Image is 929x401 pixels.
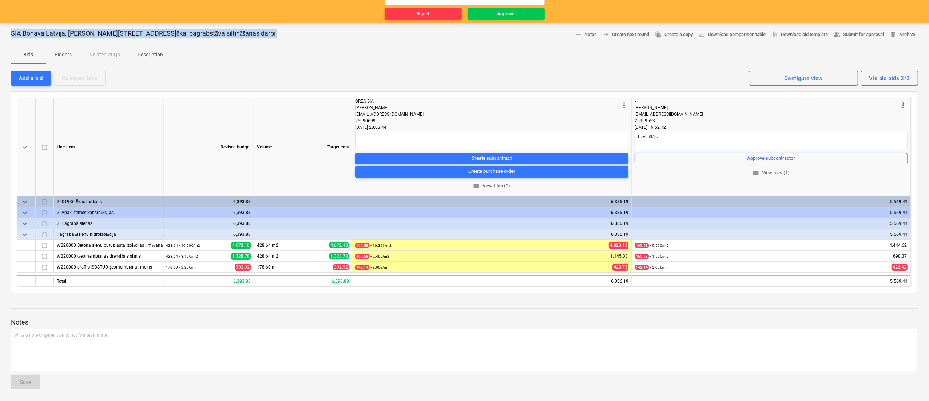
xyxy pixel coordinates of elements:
div: 6,386.19 [355,218,628,229]
div: Create purchase order [468,167,515,176]
div: 5,569.41 [635,207,908,218]
div: 6,393.88 [166,218,251,229]
div: Volume [254,98,301,196]
span: Create a copy [655,31,693,39]
span: 4,820.13 [609,242,628,249]
div: Add a bid [19,74,43,83]
div: 25990699 [355,118,620,124]
small: 428.64 × 3.10€ / m2 [166,254,198,258]
textarea: Uzvarētājs [635,131,908,150]
a: Download bid template [769,29,831,40]
button: View files (2) [355,180,628,191]
a: Download comparison table [696,29,769,40]
button: Create purchase order [355,166,628,177]
span: notes [575,31,581,38]
div: Line-item [54,98,163,196]
button: Create subcontract [355,152,628,164]
span: 392.92 [333,264,349,270]
span: folder [473,183,480,189]
div: - [635,98,899,104]
button: Archive [887,29,918,40]
div: Configure view [784,74,823,83]
small: × 2.46€ / m2 [355,254,389,259]
div: OREA SIA [355,98,620,104]
span: more_vert [899,101,908,110]
div: 6,393.88 [166,207,251,218]
span: save_alt [699,31,705,38]
div: 6,393.88 [163,275,254,286]
span: View files (1) [638,168,905,177]
div: 5,569.41 [632,275,911,286]
p: Notes [11,318,918,327]
div: 5,569.41 [635,196,908,207]
p: Description [138,51,163,59]
button: Approve subcontractor [635,152,908,164]
div: 2601936 Ēkas budžets [57,196,160,207]
div: [DATE] 20:03:44 [355,124,628,131]
span: 1,145.33 [610,253,628,259]
div: 5,569.41 [635,218,908,229]
span: folder [753,170,759,176]
span: keyboard_arrow_down [20,143,29,152]
div: 6,386.19 [352,275,632,286]
span: keyboard_arrow_down [20,198,29,206]
small: × 9.55€ / m2 [635,243,669,248]
small: 428.64 × 10.90€ / m2 [166,243,200,247]
div: 2. Pagraba sienas [57,218,160,229]
button: Submit for approval [831,29,887,40]
span: View files (2) [358,182,626,190]
small: × 1.50€ / m2 [635,254,669,259]
div: W220000 Ģeomembrānas drenējšais slānis [57,251,160,261]
p: Bidders [55,51,72,59]
span: file_copy [655,31,662,38]
div: 25999553 [635,118,899,124]
div: [DATE] 19:52:12 [635,124,908,131]
div: Pagraba ārsienu hidroizolācija [57,229,160,239]
div: 428.64 m2 [254,240,301,251]
span: Archive [890,31,915,39]
span: keyboard_arrow_down [20,230,29,239]
span: Notes [575,31,597,39]
div: Visible bids 2/2 [869,74,910,83]
span: arrow_forward [603,31,609,38]
small: × 2.96€ / m [355,265,387,270]
div: 6,393.88 [166,229,251,240]
button: View files (1) [635,167,908,178]
span: [EMAIL_ADDRESS][DOMAIN_NAME] [635,112,703,117]
span: 392.92 [235,264,251,271]
span: [EMAIL_ADDRESS][DOMAIN_NAME] [355,112,424,117]
span: 4,444.62 [889,242,908,249]
button: Configure view [749,71,858,86]
div: Create subcontract [472,154,512,163]
div: Approve [497,10,515,18]
div: 6,393.88 [301,275,352,286]
span: 420.73 [612,264,628,271]
div: 2- Apakšzemes konstrukcijas [57,207,160,218]
span: 4,672.18 [231,242,251,249]
div: Revised budget [163,98,254,196]
span: 1,328.78 [231,253,251,260]
button: Visible bids 2/2 [861,71,918,86]
button: Add a bid [11,71,51,86]
div: 6,386.19 [355,196,628,207]
div: 428.64 m2 [254,251,301,262]
button: Notes [572,29,600,40]
span: 1,328.78 [329,253,349,259]
button: Reject [385,8,462,20]
iframe: Chat Widget [893,366,929,401]
span: Download comparison table [699,31,766,39]
span: Create next round [603,31,649,39]
div: [PERSON_NAME] [355,104,620,111]
button: Create a copy [652,29,696,40]
span: more_vert [620,101,628,110]
button: Approve [468,8,545,20]
span: Download bid template [771,31,828,39]
span: keyboard_arrow_down [20,209,29,217]
div: Total [54,275,163,286]
span: 4,672.18 [329,242,349,248]
div: 6,386.19 [355,229,628,240]
p: SIA Bonava Latvija, [PERSON_NAME][STREET_ADDRESS]ēka; pagrabstāva siltināšanas darbi [11,29,275,38]
span: Submit for approval [834,31,884,39]
div: 6,393.88 [166,196,251,207]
